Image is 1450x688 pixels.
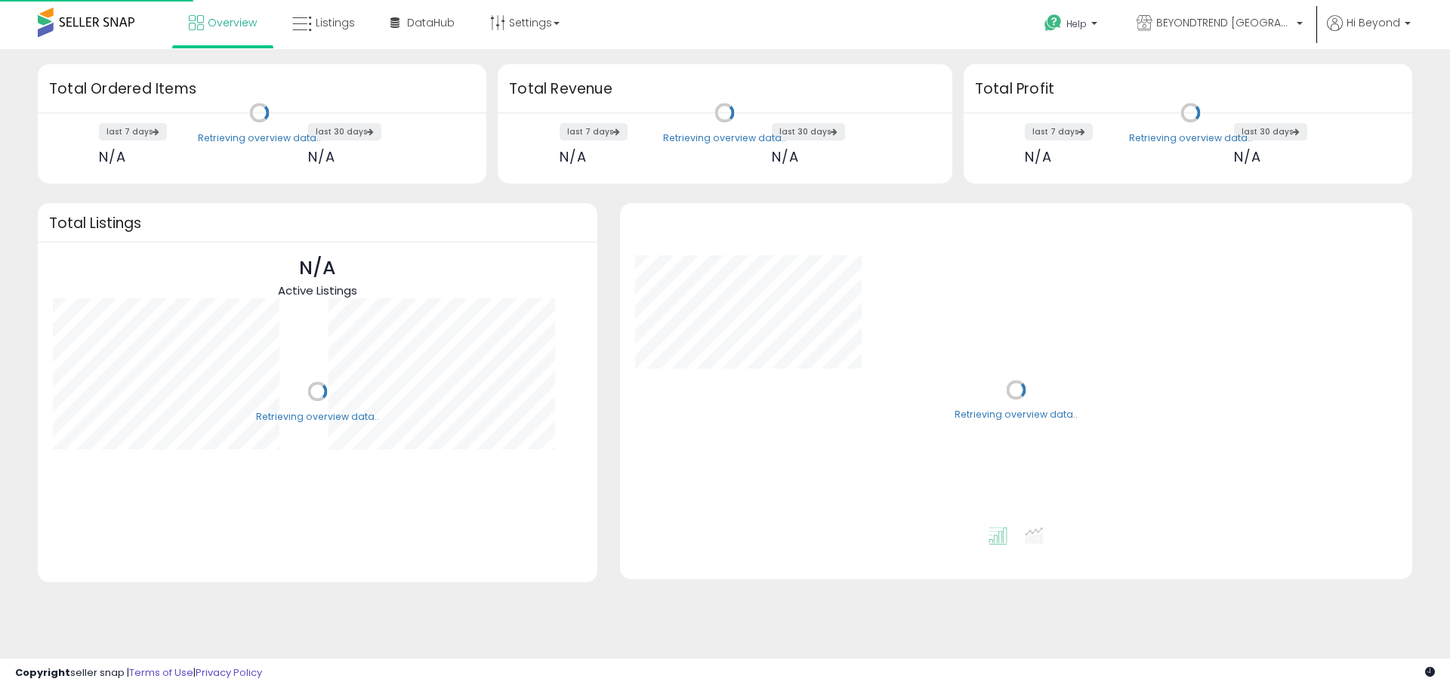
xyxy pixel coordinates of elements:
span: Overview [208,15,257,30]
div: Retrieving overview data.. [198,131,321,145]
span: Listings [316,15,355,30]
a: Privacy Policy [196,665,262,680]
div: Retrieving overview data.. [1129,131,1252,145]
strong: Copyright [15,665,70,680]
i: Get Help [1044,14,1063,32]
div: seller snap | | [15,666,262,680]
div: Retrieving overview data.. [663,131,786,145]
a: Terms of Use [129,665,193,680]
a: Help [1032,2,1112,49]
div: Retrieving overview data.. [955,409,1078,422]
span: Hi Beyond [1347,15,1400,30]
span: BEYONDTREND [GEOGRAPHIC_DATA] [1156,15,1292,30]
div: Retrieving overview data.. [256,410,379,424]
span: Help [1066,17,1087,30]
a: Hi Beyond [1327,15,1411,49]
span: DataHub [407,15,455,30]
